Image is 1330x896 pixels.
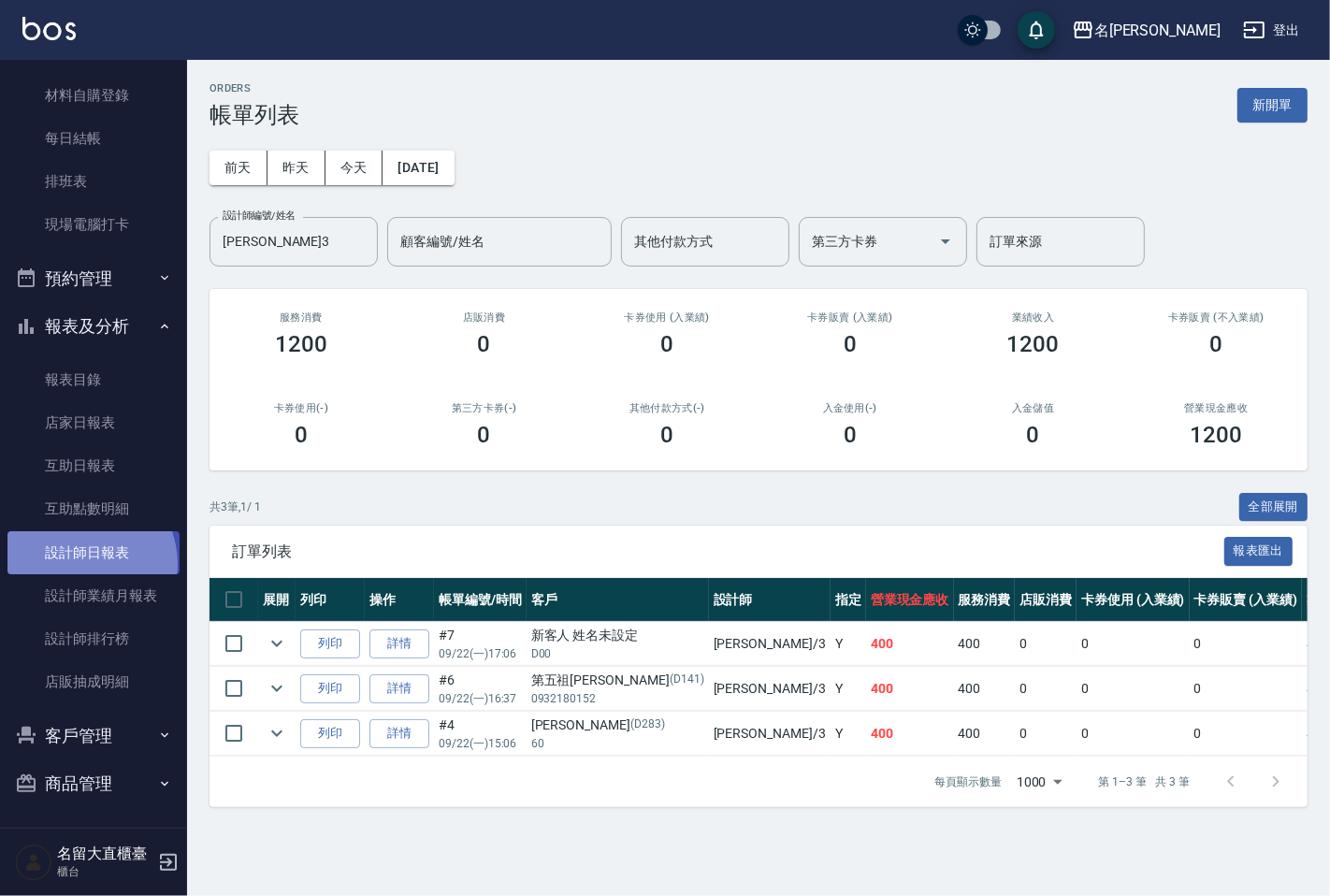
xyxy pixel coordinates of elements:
[1015,622,1077,666] td: 0
[954,712,1016,756] td: 400
[630,715,665,735] p: (D283)
[1015,667,1077,711] td: 0
[439,735,522,752] p: 09/22 (一) 15:06
[709,622,831,666] td: [PERSON_NAME] /3
[232,311,370,324] h3: 服務消費
[670,671,704,690] p: (D141)
[267,151,325,185] button: 昨天
[7,574,180,617] a: 設計師業績月報表
[210,82,299,94] h2: ORDERS
[831,578,866,622] th: 指定
[1209,331,1222,357] h3: 0
[296,578,365,622] th: 列印
[7,302,180,351] button: 報表及分析
[1064,11,1228,50] button: 名[PERSON_NAME]
[258,578,296,622] th: 展開
[478,331,491,357] h3: 0
[954,622,1016,666] td: 400
[831,712,866,756] td: Y
[1007,331,1060,357] h3: 1200
[1009,757,1069,807] div: 1000
[263,674,291,702] button: expand row
[365,578,434,622] th: 操作
[531,715,704,735] div: [PERSON_NAME]
[439,645,522,662] p: 09/22 (一) 17:06
[7,617,180,660] a: 設計師排行榜
[781,402,919,414] h2: 入金使用(-)
[1077,622,1190,666] td: 0
[1077,667,1190,711] td: 0
[1190,667,1303,711] td: 0
[1190,422,1242,448] h3: 1200
[15,844,52,881] img: Person
[954,578,1016,622] th: 服務消費
[232,402,370,414] h2: 卡券使用(-)
[263,629,291,658] button: expand row
[369,719,429,748] a: 詳情
[964,402,1103,414] h2: 入金儲值
[866,712,954,756] td: 400
[1239,493,1308,522] button: 全部展開
[1224,542,1294,559] a: 報表匯出
[7,712,180,760] button: 客戶管理
[934,773,1002,790] p: 每頁顯示數量
[1015,712,1077,756] td: 0
[300,674,360,703] button: 列印
[22,17,76,40] img: Logo
[7,660,180,703] a: 店販抽成明細
[1190,622,1303,666] td: 0
[1237,95,1308,113] a: 新開單
[531,690,704,707] p: 0932180152
[7,358,180,401] a: 報表目錄
[210,151,267,185] button: 前天
[781,311,919,324] h2: 卡券販賣 (入業績)
[434,667,527,711] td: #6
[478,422,491,448] h3: 0
[598,402,736,414] h2: 其他付款方式(-)
[531,645,704,662] p: D00
[210,499,261,515] p: 共 3 筆, 1 / 1
[598,311,736,324] h2: 卡券使用 (入業績)
[531,626,704,645] div: 新客人 姓名未設定
[369,674,429,703] a: 詳情
[1015,578,1077,622] th: 店販消費
[866,578,954,622] th: 營業現金應收
[866,622,954,666] td: 400
[1147,402,1285,414] h2: 營業現金應收
[295,422,308,448] h3: 0
[263,719,291,747] button: expand row
[383,151,454,185] button: [DATE]
[434,712,527,756] td: #4
[531,671,704,690] div: 第五祖[PERSON_NAME]
[434,622,527,666] td: #7
[434,578,527,622] th: 帳單編號/時間
[7,74,180,117] a: 材料自購登錄
[7,444,180,487] a: 互助日報表
[1237,88,1308,123] button: 新開單
[660,331,673,357] h3: 0
[7,759,180,808] button: 商品管理
[931,226,961,256] button: Open
[210,102,299,128] h3: 帳單列表
[1190,712,1303,756] td: 0
[1099,773,1190,790] p: 第 1–3 筆 共 3 筆
[531,735,704,752] p: 60
[1190,578,1303,622] th: 卡券販賣 (入業績)
[232,542,1224,561] span: 訂單列表
[415,402,554,414] h2: 第三方卡券(-)
[1077,712,1190,756] td: 0
[1077,578,1190,622] th: 卡券使用 (入業績)
[7,401,180,444] a: 店家日報表
[7,160,180,203] a: 排班表
[1147,311,1285,324] h2: 卡券販賣 (不入業績)
[709,712,831,756] td: [PERSON_NAME] /3
[7,117,180,160] a: 每日結帳
[831,622,866,666] td: Y
[709,667,831,711] td: [PERSON_NAME] /3
[709,578,831,622] th: 設計師
[964,311,1103,324] h2: 業績收入
[954,667,1016,711] td: 400
[223,209,296,223] label: 設計師編號/姓名
[7,254,180,303] button: 預約管理
[415,311,554,324] h2: 店販消費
